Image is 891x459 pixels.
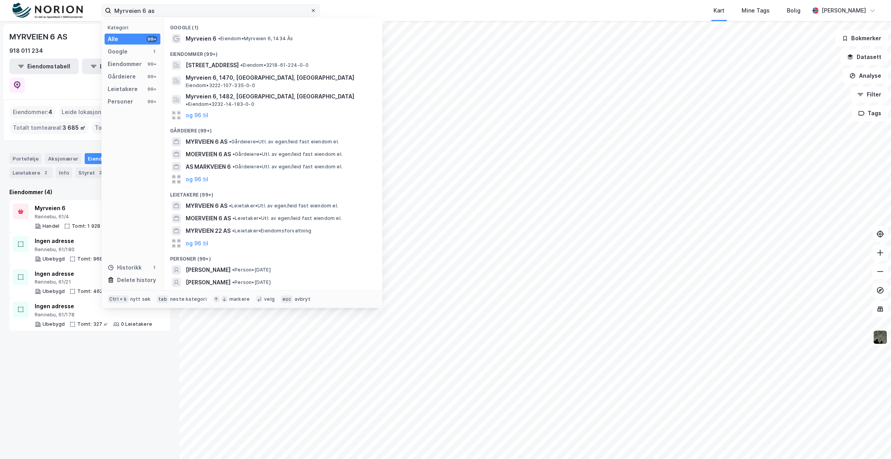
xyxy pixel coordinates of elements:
div: esc [281,295,293,303]
span: [STREET_ADDRESS] [186,61,239,70]
div: Eiendommer (99+) [164,45,382,59]
div: Tomt: 1 928 ㎡ [72,223,106,229]
div: Ubebygd [43,256,65,262]
button: og 96 til [186,175,208,184]
span: • [240,62,243,68]
div: Google (1) [164,18,382,32]
div: Mine Tags [742,6,770,15]
span: Leietaker • Eiendomsforvaltning [232,228,311,234]
span: • [233,164,235,170]
div: neste kategori [170,296,207,302]
div: 2 [42,169,50,177]
span: Gårdeiere • Utl. av egen/leid fast eiendom el. [233,164,343,170]
div: Tomt: 462 ㎡ [77,288,108,295]
button: Filter [850,87,888,102]
div: Myrveien 6 [35,204,150,213]
button: Leietakertabell [82,59,151,74]
span: Gårdeiere • Utl. av egen/leid fast eiendom el. [229,139,339,145]
div: tab [157,295,169,303]
div: Personer [108,97,133,106]
span: Eiendom • Myrveien 6, 1434 Ås [218,36,293,42]
div: Eiendommer [85,153,133,164]
div: Aksjonærer [45,153,82,164]
span: Leietaker • Utl. av egen/leid fast eiendom el. [233,215,342,221]
div: Ingen adresse [35,236,153,246]
span: [PERSON_NAME] [186,265,231,275]
div: 1 [151,264,157,271]
img: norion-logo.80e7a08dc31c2e691866.png [12,3,83,19]
span: • [233,151,235,157]
div: Kart [714,6,724,15]
div: Ubebygd [43,321,65,327]
div: Tomt: 968 ㎡ [77,256,108,262]
span: Myrveien 6, 1470, [GEOGRAPHIC_DATA], [GEOGRAPHIC_DATA] [186,73,373,82]
button: Eiendomstabell [9,59,79,74]
span: Eiendom • 3222-107-335-0-0 [186,82,255,89]
div: Rennebu, 61/178 [35,312,152,318]
div: Ingen adresse [35,269,153,279]
span: Person • [DATE] [232,279,271,286]
div: Styret [75,167,107,178]
div: Rennebu, 61/4 [35,214,150,220]
div: Leietakere [9,167,53,178]
span: Myrveien 6 [186,34,217,43]
div: Gårdeiere (99+) [164,121,382,136]
div: avbryt [294,296,310,302]
div: Google [108,47,128,56]
div: 2 [96,169,104,177]
div: Handel [43,223,59,229]
span: MYRVEIEN 6 AS [186,137,227,146]
span: Myrveien 6, 1482, [GEOGRAPHIC_DATA], [GEOGRAPHIC_DATA] [186,92,354,101]
div: Kategori [108,25,160,30]
img: 9k= [873,330,887,345]
div: Personer (99+) [164,250,382,264]
div: Leide lokasjoner : [59,106,114,118]
span: MOERVEIEN 6 AS [186,214,231,223]
div: Totalt byggareal : [92,121,166,134]
div: 918 011 234 [9,46,43,55]
div: Info [56,167,72,178]
span: Eiendom • 3218-61-224-0-0 [240,62,309,68]
span: [PERSON_NAME] [186,278,231,287]
div: Leietakere [108,84,138,94]
span: • [232,228,234,234]
span: AS MARKVEIEN 6 [186,162,231,171]
span: • [229,203,231,209]
button: og 96 til [186,239,208,248]
span: 4 [48,107,52,117]
div: [PERSON_NAME] [822,6,866,15]
div: 0 Leietakere [121,321,152,327]
div: Ubebygd [43,288,65,295]
div: Rennebu, 61/180 [35,246,153,253]
span: • [232,279,234,285]
div: Gårdeiere [108,72,136,81]
span: Person • [DATE] [232,267,271,273]
div: Ingen adresse [35,302,152,311]
div: 99+ [146,98,157,105]
span: Leietaker • Utl. av egen/leid fast eiendom el. [229,203,338,209]
input: Søk på adresse, matrikkel, gårdeiere, leietakere eller personer [111,5,310,16]
span: MYRVEIEN 6 AS [186,201,227,211]
button: og 96 til [186,111,208,120]
div: MYRVEIEN 6 AS [9,30,69,43]
span: MYRVEIEN 22 AS [186,226,231,236]
span: Gårdeiere • Utl. av egen/leid fast eiendom el. [233,151,343,157]
div: Eiendommer [108,59,142,69]
div: Eiendommer (4) [9,188,170,197]
div: Totalt tomteareal : [10,121,89,134]
div: Bolig [787,6,800,15]
div: 1 [151,48,157,55]
div: markere [229,296,250,302]
span: • [186,101,188,107]
span: • [232,267,234,273]
div: Kontrollprogram for chat [852,421,891,459]
div: nytt søk [130,296,151,302]
button: Tags [852,105,888,121]
div: Historikk [108,263,142,272]
div: 99+ [146,73,157,80]
div: 99+ [146,61,157,67]
button: Bokmerker [835,30,888,46]
span: Eiendom • 3232-14-183-0-0 [186,101,254,107]
div: Leietakere (99+) [164,186,382,200]
span: • [229,139,231,145]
